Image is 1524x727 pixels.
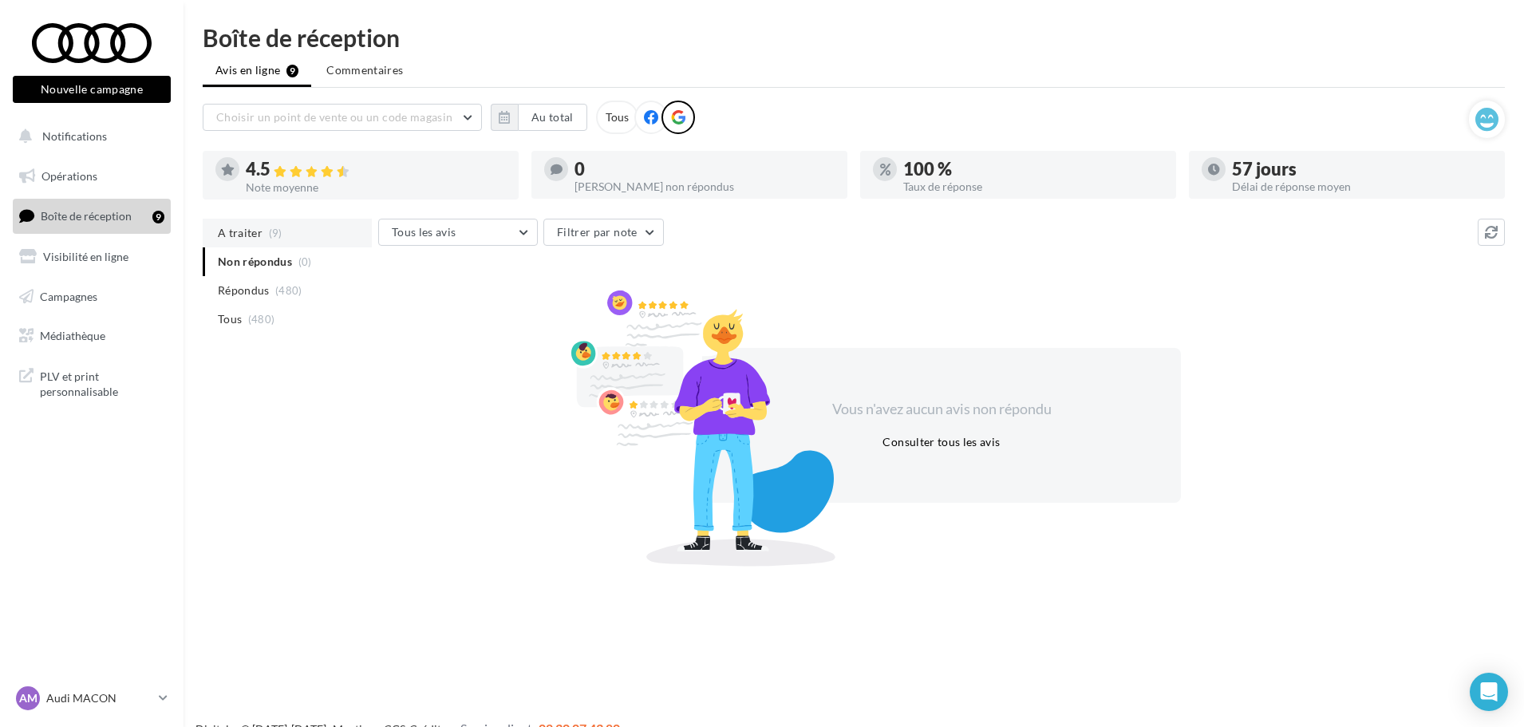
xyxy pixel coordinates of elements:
button: Notifications [10,120,168,153]
a: AM Audi MACON [13,683,171,713]
span: Visibilité en ligne [43,250,128,263]
button: Filtrer par note [543,219,664,246]
a: Visibilité en ligne [10,240,174,274]
span: Campagnes [40,289,97,302]
div: 57 jours [1232,160,1492,178]
div: 9 [152,211,164,223]
div: Tous [596,101,638,134]
span: Choisir un point de vente ou un code magasin [216,110,452,124]
button: Consulter tous les avis [876,433,1006,452]
button: Au total [491,104,587,131]
a: Médiathèque [10,319,174,353]
button: Tous les avis [378,219,538,246]
button: Nouvelle campagne [13,76,171,103]
p: Audi MACON [46,690,152,706]
button: Au total [518,104,587,131]
span: (480) [248,313,275,326]
span: PLV et print personnalisable [40,365,164,400]
div: [PERSON_NAME] non répondus [574,181,835,192]
a: Opérations [10,160,174,193]
div: Boîte de réception [203,26,1505,49]
span: Médiathèque [40,329,105,342]
span: (9) [269,227,282,239]
a: Campagnes [10,280,174,314]
a: PLV et print personnalisable [10,359,174,406]
a: Boîte de réception9 [10,199,174,233]
div: Note moyenne [246,182,506,193]
div: 0 [574,160,835,178]
span: (480) [275,284,302,297]
div: Vous n'avez aucun avis non répondu [804,399,1079,420]
span: AM [19,690,38,706]
div: 4.5 [246,160,506,179]
span: Tous [218,311,242,327]
div: Open Intercom Messenger [1470,673,1508,711]
div: 100 % [903,160,1163,178]
span: Notifications [42,129,107,143]
span: Répondus [218,283,270,298]
button: Choisir un point de vente ou un code magasin [203,104,482,131]
span: Opérations [41,169,97,183]
div: Taux de réponse [903,181,1163,192]
span: Tous les avis [392,225,456,239]
span: A traiter [218,225,263,241]
span: Commentaires [326,62,403,78]
span: Boîte de réception [41,209,132,223]
div: Délai de réponse moyen [1232,181,1492,192]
